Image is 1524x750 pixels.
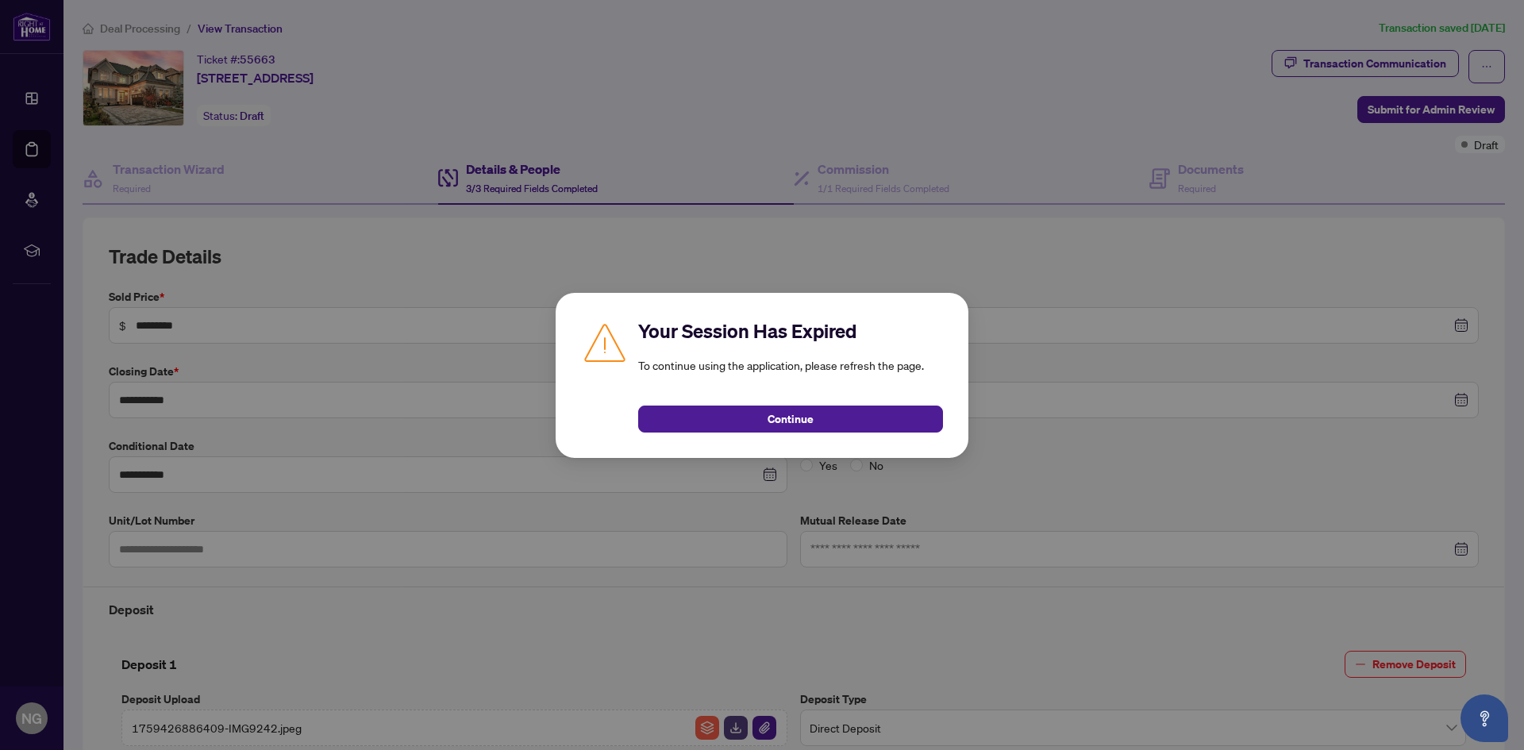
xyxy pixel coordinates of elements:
[768,406,814,432] span: Continue
[1460,694,1508,742] button: Open asap
[638,406,943,433] button: Continue
[638,318,943,344] h2: Your Session Has Expired
[638,318,943,433] div: To continue using the application, please refresh the page.
[581,318,629,366] img: Caution icon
